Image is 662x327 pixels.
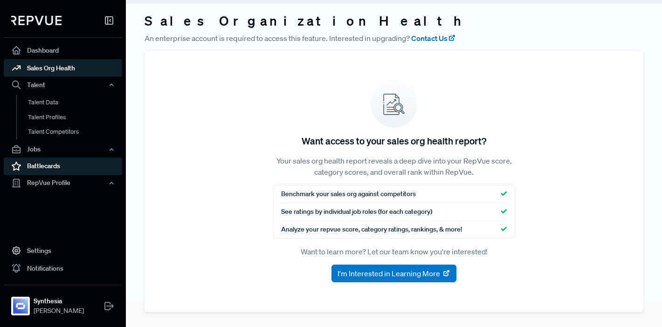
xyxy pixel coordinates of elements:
p: Your sales org health report reveals a deep dive into your RepVue score, category scores, and ove... [273,155,515,177]
span: Analyze your repvue score, category ratings, rankings, & more! [281,225,462,234]
a: Talent Data [16,95,135,110]
a: Sales Org Health [4,59,122,77]
strong: Synthesia [34,296,84,306]
button: RepVue Profile [4,175,122,191]
img: Synthesia [13,299,28,313]
span: [PERSON_NAME] [34,306,84,316]
h3: Sales Organization Health [145,13,643,29]
img: RepVue [11,16,62,25]
p: An enterprise account is required to access this feature. Interested in upgrading? [145,33,643,44]
a: Contact Us [411,33,456,44]
span: I'm Interested in Learning More [338,268,440,279]
a: Settings [4,242,122,259]
button: I'm Interested in Learning More [331,265,456,282]
p: Want to learn more? Let our team know you're interested! [273,246,515,257]
a: Dashboard [4,41,122,59]
a: Talent Profiles [16,109,135,124]
a: SynthesiaSynthesia[PERSON_NAME] [4,285,122,320]
span: See ratings by individual job roles (for each category) [281,207,432,217]
a: Battlecards [4,157,122,175]
a: Notifications [4,259,122,277]
a: Talent Competitors [16,124,135,139]
h5: Want access to your sales org health report? [302,135,486,146]
button: Jobs [4,141,122,157]
button: Talent [4,77,122,93]
span: Benchmark your sales org against competitors [281,189,416,199]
